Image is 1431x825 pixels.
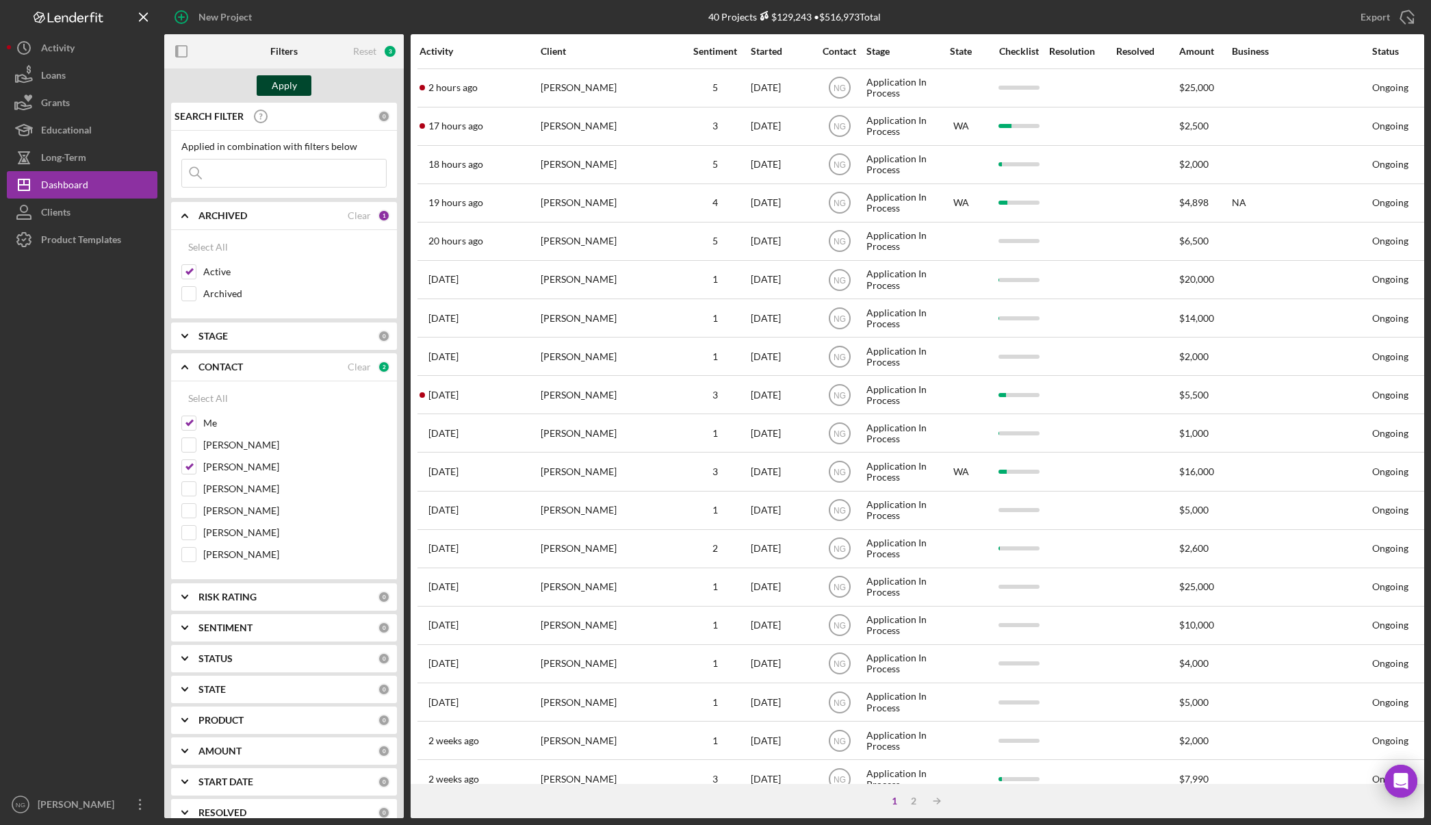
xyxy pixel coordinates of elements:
div: 0 [378,110,390,123]
div: Ongoing [1372,428,1408,439]
span: $5,500 [1179,389,1209,401]
text: NG [834,736,846,746]
a: Clients [7,199,157,226]
div: Ongoing [1372,543,1408,554]
div: [PERSON_NAME] [541,70,678,106]
div: [PERSON_NAME] [541,569,678,605]
button: Export [1347,3,1424,31]
span: $5,000 [1179,504,1209,516]
div: Ongoing [1372,505,1408,516]
time: 2025-09-18 21:35 [428,774,479,785]
div: Ongoing [1372,620,1408,631]
div: Started [751,46,812,57]
div: Select All [188,233,228,261]
div: Ongoing [1372,236,1408,246]
button: Apply [257,75,311,96]
div: Ongoing [1372,390,1408,401]
div: Application In Process [866,108,932,144]
div: [DATE] [751,223,812,259]
div: [DATE] [751,338,812,375]
div: Ongoing [1372,735,1408,746]
text: NG [834,621,846,631]
div: 2 [904,796,923,807]
text: NG [834,698,846,707]
div: Application In Process [866,761,932,797]
div: WA [933,466,988,477]
div: State [933,46,988,57]
div: Ongoing [1372,581,1408,592]
div: Application In Process [866,338,932,375]
text: NG [834,468,846,477]
div: 3 [681,466,749,477]
div: Activity [41,34,75,65]
div: [PERSON_NAME] [541,761,678,797]
div: Clear [348,210,371,221]
span: $1,000 [1179,427,1209,439]
a: Product Templates [7,226,157,253]
div: [DATE] [751,646,812,682]
div: [DATE] [751,377,812,413]
div: $129,243 [757,11,812,23]
div: [PERSON_NAME] [541,338,678,375]
div: Ongoing [1372,697,1408,708]
button: Educational [7,116,157,144]
div: Apply [272,75,297,96]
button: New Project [164,3,266,31]
div: [DATE] [751,108,812,144]
time: 2025-09-23 22:33 [428,620,459,631]
div: Application In Process [866,722,932,759]
div: Application In Process [866,262,932,298]
div: [DATE] [751,607,812,644]
div: Application In Process [866,453,932,490]
b: Filters [270,46,298,57]
b: START DATE [198,776,253,787]
div: Product Templates [41,226,121,257]
time: 2025-09-24 08:21 [428,543,459,554]
time: 2025-09-22 22:23 [428,658,459,669]
div: 0 [378,683,390,696]
time: 2025-09-29 22:58 [428,120,483,131]
div: Application In Process [866,569,932,605]
div: 1 [681,274,749,285]
time: 2025-09-29 10:52 [428,274,459,285]
text: NG [834,122,846,131]
div: [PERSON_NAME] [541,108,678,144]
div: 3 [681,774,749,785]
div: Business [1232,46,1369,57]
b: SEARCH FILTER [175,111,244,122]
span: $2,000 [1179,158,1209,170]
span: $14,000 [1179,312,1214,324]
div: 0 [378,714,390,726]
div: Clear [348,361,371,372]
span: $5,000 [1179,696,1209,708]
time: 2025-09-19 20:38 [428,735,479,746]
div: Amount [1179,46,1230,57]
div: 2 [681,543,749,554]
text: NG [834,275,846,285]
div: [PERSON_NAME] [541,223,678,259]
span: $25,000 [1179,81,1214,93]
div: Application In Process [866,185,932,221]
div: [DATE] [751,262,812,298]
time: 2025-09-22 21:44 [428,697,459,708]
div: 5 [681,159,749,170]
div: 0 [378,776,390,788]
div: Resolution [1049,46,1115,57]
div: 0 [378,330,390,342]
button: Long-Term [7,144,157,171]
b: STATUS [198,653,233,664]
div: [DATE] [751,300,812,336]
div: Dashboard [41,171,88,202]
label: [PERSON_NAME] [203,504,387,518]
div: Checklist [990,46,1048,57]
b: SENTIMENT [198,622,253,633]
text: NG [834,659,846,669]
label: [PERSON_NAME] [203,460,387,474]
div: Application In Process [866,147,932,183]
button: Select All [181,233,235,261]
div: 0 [378,807,390,819]
div: Application In Process [866,531,932,567]
text: NG [834,774,846,784]
div: Stage [866,46,932,57]
div: 0 [378,745,390,757]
